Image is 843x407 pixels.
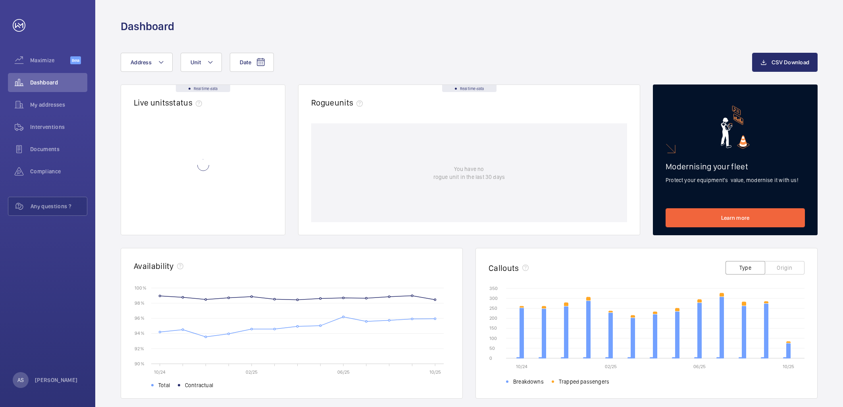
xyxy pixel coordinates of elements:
[335,98,366,108] span: units
[489,305,497,311] text: 250
[240,59,251,65] span: Date
[121,19,174,34] h1: Dashboard
[30,167,87,175] span: Compliance
[230,53,274,72] button: Date
[135,330,144,336] text: 94 %
[489,325,497,331] text: 150
[721,106,750,149] img: marketing-card.svg
[135,315,144,321] text: 96 %
[765,261,805,275] button: Origin
[131,59,152,65] span: Address
[154,369,166,375] text: 10/24
[134,261,174,271] h2: Availability
[513,378,544,386] span: Breakdowns
[489,355,492,361] text: 0
[666,176,805,184] p: Protect your equipment's value, modernise it with us!
[135,300,144,306] text: 98 %
[726,261,765,275] button: Type
[516,364,527,369] text: 10/24
[605,364,617,369] text: 02/25
[337,369,350,375] text: 06/25
[135,361,144,366] text: 90 %
[489,315,497,321] text: 200
[752,53,818,72] button: CSV Download
[135,346,144,351] text: 92 %
[783,364,794,369] text: 10/25
[30,101,87,109] span: My addresses
[489,346,495,351] text: 50
[185,381,213,389] span: Contractual
[666,208,805,227] a: Learn more
[429,369,441,375] text: 10/25
[30,123,87,131] span: Interventions
[134,98,205,108] h2: Live units
[666,161,805,171] h2: Modernising your fleet
[559,378,609,386] span: Trapped passengers
[181,53,222,72] button: Unit
[772,59,809,65] span: CSV Download
[191,59,201,65] span: Unit
[17,376,24,384] p: AS
[70,56,81,64] span: Beta
[442,85,497,92] div: Real time data
[30,145,87,153] span: Documents
[30,79,87,86] span: Dashboard
[169,98,205,108] span: status
[433,165,505,181] p: You have no rogue unit in the last 30 days
[35,376,78,384] p: [PERSON_NAME]
[176,85,230,92] div: Real time data
[311,98,366,108] h2: Rogue
[489,296,498,301] text: 300
[121,53,173,72] button: Address
[31,202,87,210] span: Any questions ?
[693,364,706,369] text: 06/25
[489,286,498,291] text: 350
[246,369,258,375] text: 02/25
[30,56,70,64] span: Maximize
[489,263,519,273] h2: Callouts
[158,381,170,389] span: Total
[489,336,497,341] text: 100
[135,285,146,290] text: 100 %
